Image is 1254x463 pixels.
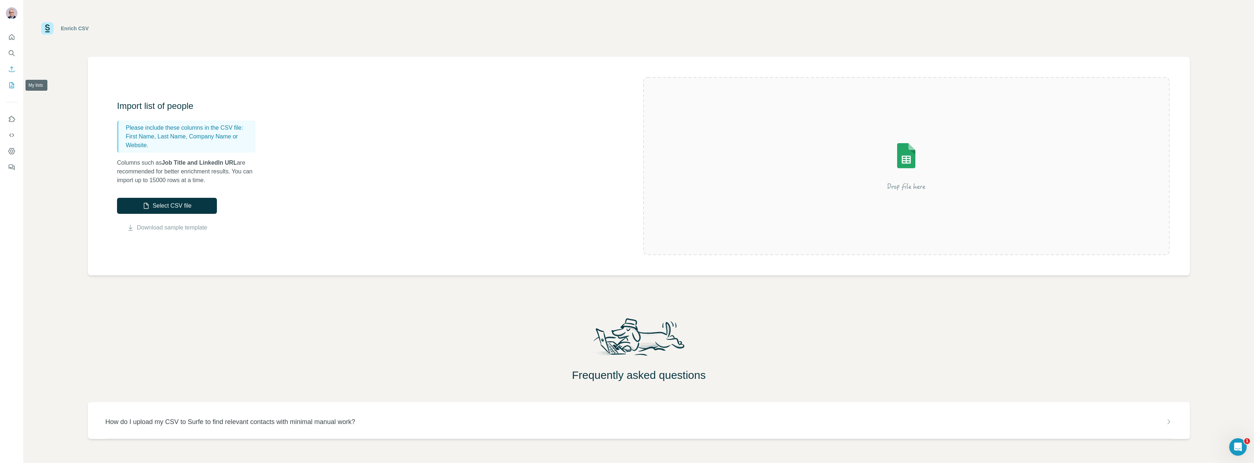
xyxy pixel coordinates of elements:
span: 1 [1244,438,1250,444]
img: Surfe Logo [41,22,54,35]
button: Quick start [6,31,17,44]
button: Search [6,47,17,60]
p: First Name, Last Name, Company Name or Website. [126,132,253,150]
iframe: Intercom live chat [1229,438,1247,456]
div: Enrich CSV [61,25,89,32]
button: Use Surfe API [6,129,17,142]
button: Select CSV file [117,198,217,214]
h2: Frequently asked questions [24,369,1254,382]
img: Avatar [6,7,17,19]
button: Enrich CSV [6,63,17,76]
img: Surfe Mascot Illustration [587,316,692,363]
a: Download sample template [137,223,207,232]
button: Feedback [6,161,17,174]
p: Columns such as are recommended for better enrichment results. You can import up to 15000 rows at... [117,158,263,185]
button: Use Surfe on LinkedIn [6,113,17,126]
button: Download sample template [117,223,217,232]
button: Dashboard [6,145,17,158]
span: Job Title and LinkedIn URL [162,160,237,166]
p: Please include these columns in the CSV file: [126,123,253,132]
button: My lists [6,79,17,92]
img: Surfe Illustration - Drop file here or select below [841,122,972,210]
h3: Import list of people [117,100,263,112]
p: How do I upload my CSV to Surfe to find relevant contacts with minimal manual work? [105,417,355,427]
